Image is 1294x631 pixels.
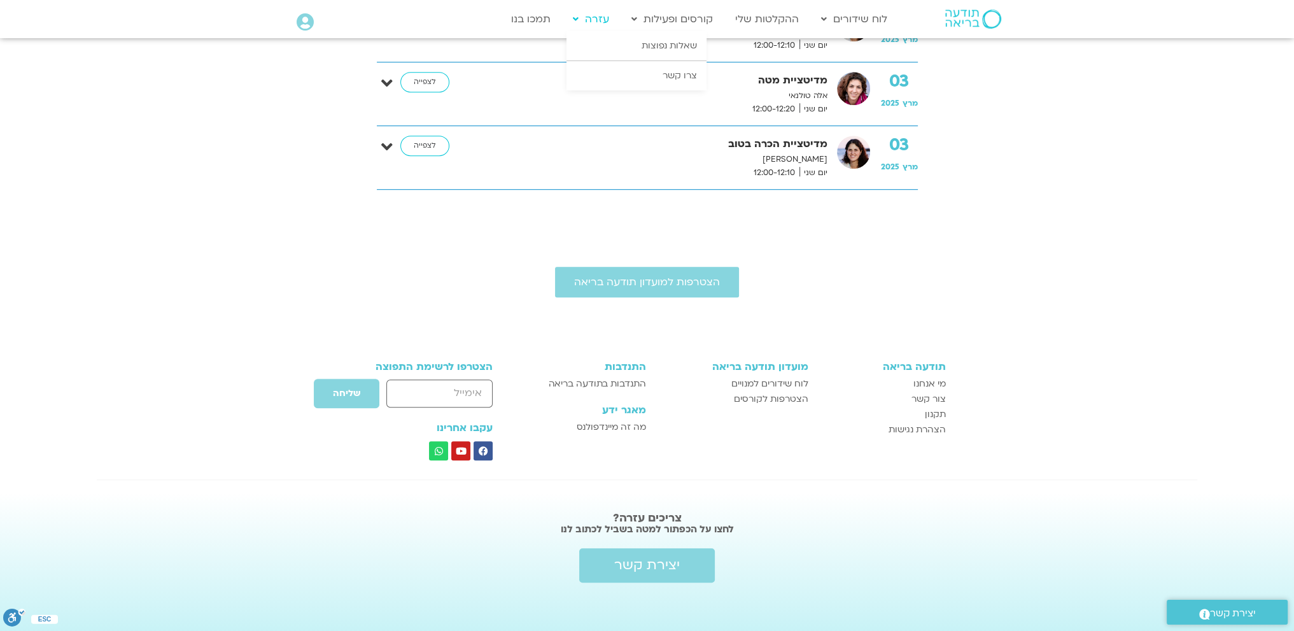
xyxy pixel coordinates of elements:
h3: תודעה בריאה [821,361,946,372]
span: יום שני [799,39,827,52]
span: 12:00-12:20 [748,103,799,116]
a: שאלות נפוצות [566,31,707,60]
form: טופס חדש [349,378,493,415]
span: יצירת קשר [614,558,680,573]
h3: התנדבות [528,361,645,372]
a: לוח שידורים [815,7,894,31]
span: הצהרת נגישות [889,422,946,437]
a: ההקלטות שלי [729,7,805,31]
span: 2025 [881,162,899,172]
strong: 03 [881,72,918,91]
h3: מועדון תודעה בריאה [659,361,808,372]
span: מרץ [903,34,918,45]
a: צור קשר [821,392,946,407]
h2: לחצו על הכפתור למטה בשביל לכתוב לנו [316,523,978,535]
button: שליחה [313,378,380,409]
span: צור קשר [911,392,946,407]
span: מרץ [903,162,918,172]
span: יום שני [799,166,827,180]
span: מה זה מיינדפולנס [577,420,646,435]
h2: צריכים עזרה? [316,512,978,525]
h3: מאגר ידע [528,404,645,416]
strong: מדיטציית הכרה בטוב [493,136,827,153]
span: 2025 [881,34,899,45]
a: לוח שידורים למנויים [659,376,808,392]
span: שליחה [333,388,360,399]
a: צרו קשר [566,61,707,90]
h3: עקבו אחרינו [349,422,493,434]
input: אימייל [386,379,493,407]
h3: הצטרפו לרשימת התפוצה [349,361,493,372]
span: 12:00-12:10 [749,39,799,52]
span: לוח שידורים למנויים [731,376,808,392]
a: קורסים ופעילות [625,7,719,31]
a: מה זה מיינדפולנס [528,420,645,435]
span: תקנון [925,407,946,422]
a: הצטרפות לקורסים [659,392,808,407]
span: 2025 [881,98,899,108]
a: תקנון [821,407,946,422]
strong: מדיטציית מטה [493,72,827,89]
strong: 03 [881,136,918,155]
a: הצטרפות למועדון תודעה בריאה [555,267,739,297]
span: מי אנחנו [913,376,946,392]
a: התנדבות בתודעה בריאה [528,376,645,392]
span: הצטרפות לקורסים [734,392,808,407]
a: עזרה [566,7,615,31]
span: התנדבות בתודעה בריאה [549,376,646,392]
img: תודעה בריאה [945,10,1001,29]
a: יצירת קשר [579,548,715,583]
p: [PERSON_NAME] [493,153,827,166]
span: מרץ [903,98,918,108]
span: יום שני [799,103,827,116]
a: תמכו בנו [505,7,557,31]
a: יצירת קשר [1167,600,1288,625]
span: 12:00-12:10 [749,166,799,180]
a: הצהרת נגישות [821,422,946,437]
span: יצירת קשר [1210,605,1256,622]
a: לצפייה [400,72,449,92]
a: לצפייה [400,136,449,156]
span: הצטרפות למועדון תודעה בריאה [574,276,720,288]
p: אלה טולנאי [493,89,827,103]
a: מי אנחנו [821,376,946,392]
